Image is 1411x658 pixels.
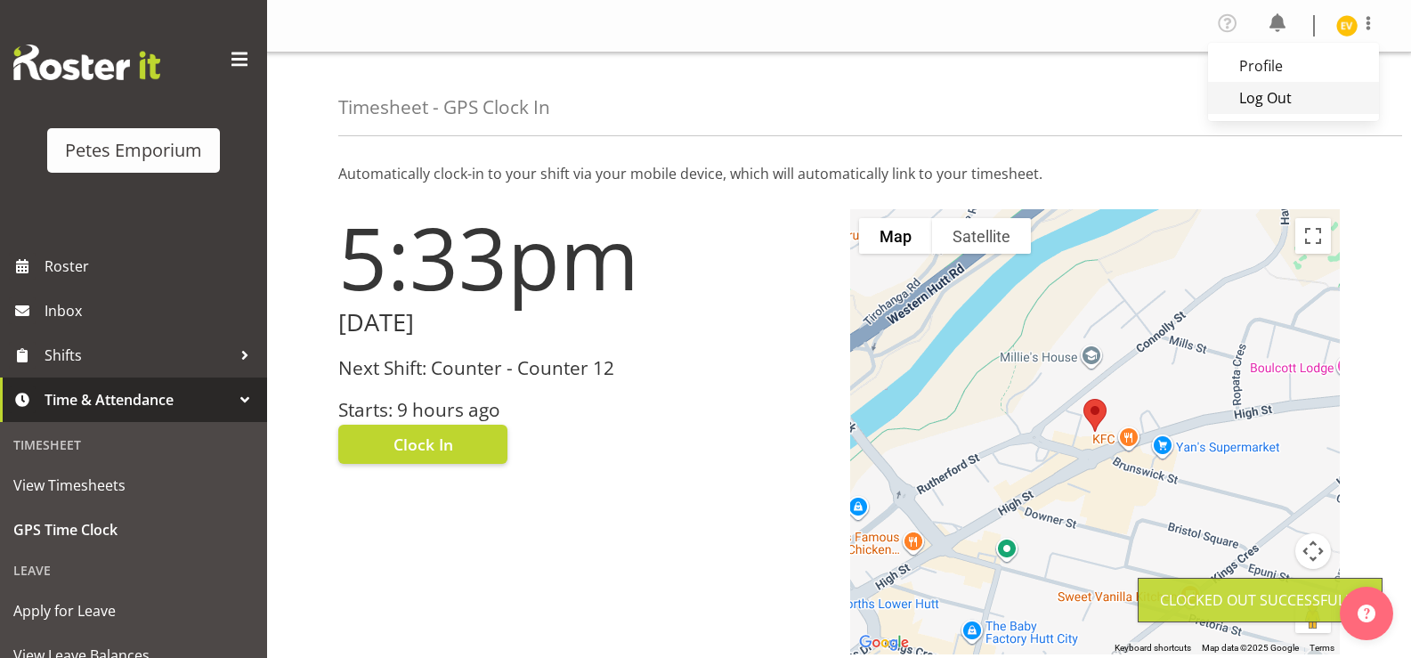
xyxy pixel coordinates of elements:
span: Map data ©2025 Google [1202,643,1299,653]
span: Apply for Leave [13,597,254,624]
p: Automatically clock-in to your shift via your mobile device, which will automatically link to you... [338,163,1340,184]
span: Roster [45,253,258,280]
span: View Timesheets [13,472,254,499]
div: Clocked out Successfully [1160,589,1360,611]
img: Google [855,631,913,654]
span: Inbox [45,297,258,324]
a: Log Out [1208,82,1379,114]
h1: 5:33pm [338,209,829,305]
button: Clock In [338,425,507,464]
a: Apply for Leave [4,589,263,633]
span: Shifts [45,342,231,369]
h3: Next Shift: Counter - Counter 12 [338,358,829,378]
a: Profile [1208,50,1379,82]
div: Petes Emporium [65,137,202,164]
img: eva-vailini10223.jpg [1336,15,1358,37]
a: GPS Time Clock [4,508,263,552]
button: Show street map [859,218,932,254]
button: Map camera controls [1295,533,1331,569]
img: help-xxl-2.png [1358,605,1375,622]
div: Leave [4,552,263,589]
button: Keyboard shortcuts [1115,642,1191,654]
button: Show satellite imagery [932,218,1031,254]
span: Time & Attendance [45,386,231,413]
h4: Timesheet - GPS Clock In [338,97,550,118]
a: View Timesheets [4,463,263,508]
img: Rosterit website logo [13,45,160,80]
div: Timesheet [4,426,263,463]
span: Clock In [393,433,453,456]
a: Terms (opens in new tab) [1310,643,1334,653]
button: Toggle fullscreen view [1295,218,1331,254]
h2: [DATE] [338,309,829,337]
span: GPS Time Clock [13,516,254,543]
a: Open this area in Google Maps (opens a new window) [855,631,913,654]
h3: Starts: 9 hours ago [338,400,829,420]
